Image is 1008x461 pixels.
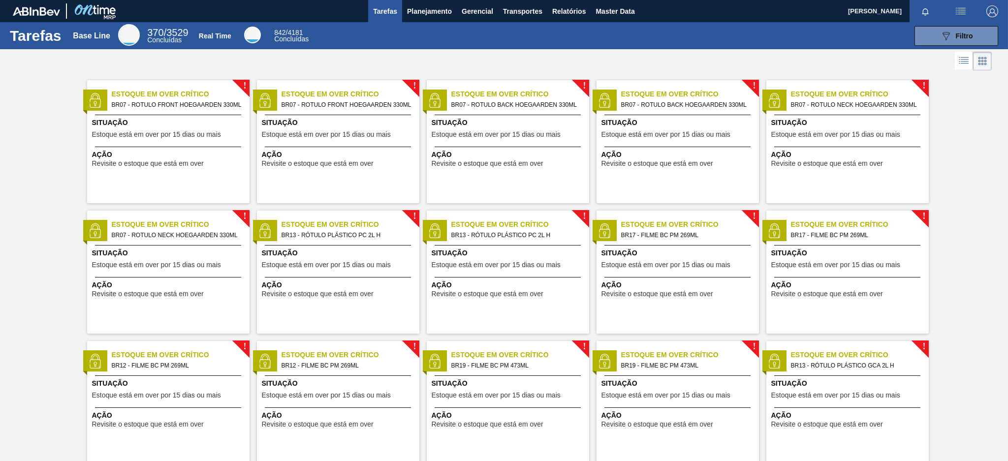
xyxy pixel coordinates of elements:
[451,99,581,110] span: BR07 - ROTULO BACK HOEGAARDEN 330ML
[767,354,782,369] img: status
[621,99,751,110] span: BR07 - ROTULO BACK HOEGAARDEN 330ML
[753,213,756,220] span: !
[771,421,883,428] span: Revisite o estoque que está em over
[914,26,998,46] button: Filtro
[92,378,247,389] span: Situação
[147,27,163,38] span: 370
[601,410,756,421] span: Ação
[771,290,883,298] span: Revisite o estoque que está em over
[112,350,250,360] span: Estoque em Over Crítico
[432,421,543,428] span: Revisite o estoque que está em over
[910,4,941,18] button: Notificações
[955,5,967,17] img: userActions
[373,5,397,17] span: Tarefas
[262,421,374,428] span: Revisite o estoque que está em over
[601,280,756,290] span: Ação
[601,392,730,399] span: Estoque está em over por 15 dias ou mais
[922,82,925,90] span: !
[771,392,900,399] span: Estoque está em over por 15 dias ou mais
[413,213,416,220] span: !
[92,248,247,258] span: Situação
[112,219,250,230] span: Estoque em Over Crítico
[147,36,182,44] span: Concluídas
[257,223,272,238] img: status
[432,280,587,290] span: Ação
[451,219,589,230] span: Estoque em Over Crítico
[92,421,204,428] span: Revisite o estoque que está em over
[92,290,204,298] span: Revisite o estoque que está em over
[601,378,756,389] span: Situação
[88,93,102,108] img: status
[432,131,561,138] span: Estoque está em over por 15 dias ou mais
[274,29,285,36] span: 842
[955,52,973,70] div: Visão em Lista
[753,82,756,90] span: !
[621,89,759,99] span: Estoque em Over Crítico
[596,5,634,17] span: Master Data
[92,118,247,128] span: Situação
[597,223,612,238] img: status
[621,360,751,371] span: BR19 - FILME BC PM 473ML
[771,131,900,138] span: Estoque está em over por 15 dias ou mais
[986,5,998,17] img: Logout
[118,24,140,46] div: Base Line
[771,118,926,128] span: Situação
[791,350,929,360] span: Estoque em Over Crítico
[432,261,561,269] span: Estoque está em over por 15 dias ou mais
[771,150,926,160] span: Ação
[597,354,612,369] img: status
[583,343,586,350] span: !
[432,118,587,128] span: Situação
[112,230,242,241] span: BR07 - ROTULO NECK HOEGAARDEN 330ML
[601,150,756,160] span: Ação
[147,27,188,38] span: / 3529
[432,160,543,167] span: Revisite o estoque que está em over
[771,410,926,421] span: Ação
[88,223,102,238] img: status
[753,343,756,350] span: !
[262,118,417,128] span: Situação
[451,230,581,241] span: BR13 - RÓTULO PLÁSTICO PC 2L H
[92,131,221,138] span: Estoque está em over por 15 dias ou mais
[451,89,589,99] span: Estoque em Over Crítico
[462,5,493,17] span: Gerencial
[257,354,272,369] img: status
[601,160,713,167] span: Revisite o estoque que está em over
[282,360,411,371] span: BR12 - FILME BC PM 269ML
[274,35,309,43] span: Concluídas
[451,350,589,360] span: Estoque em Over Crítico
[244,27,261,43] div: Real Time
[601,248,756,258] span: Situação
[771,280,926,290] span: Ação
[243,213,246,220] span: !
[88,354,102,369] img: status
[413,82,416,90] span: !
[282,89,419,99] span: Estoque em Over Crítico
[791,230,921,241] span: BR17 - FILME BC PM 269ML
[601,261,730,269] span: Estoque está em over por 15 dias ou mais
[112,360,242,371] span: BR12 - FILME BC PM 269ML
[112,99,242,110] span: BR07 - ROTULO FRONT HOEGAARDEN 330ML
[282,219,419,230] span: Estoque em Over Crítico
[199,32,231,40] div: Real Time
[583,213,586,220] span: !
[601,290,713,298] span: Revisite o estoque que está em over
[973,52,992,70] div: Visão em Cards
[92,280,247,290] span: Ação
[274,30,309,42] div: Real Time
[427,223,442,238] img: status
[262,150,417,160] span: Ação
[92,410,247,421] span: Ação
[583,82,586,90] span: !
[13,7,60,16] img: TNhmsLtSVTkK8tSr43FrP2fwEKptu5GPRR3wAAAABJRU5ErkJggg==
[92,160,204,167] span: Revisite o estoque que está em over
[243,82,246,90] span: !
[262,248,417,258] span: Situação
[282,99,411,110] span: BR07 - ROTULO FRONT HOEGAARDEN 330ML
[10,30,62,41] h1: Tarefas
[282,350,419,360] span: Estoque em Over Crítico
[262,290,374,298] span: Revisite o estoque que está em over
[92,261,221,269] span: Estoque está em over por 15 dias ou mais
[413,343,416,350] span: !
[262,410,417,421] span: Ação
